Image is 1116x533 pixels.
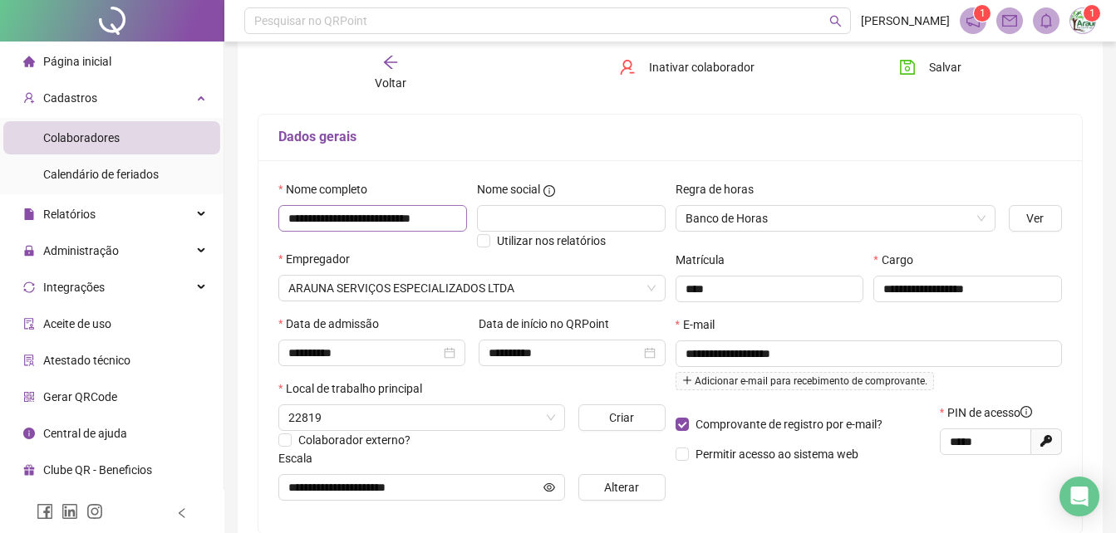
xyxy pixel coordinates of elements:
[966,13,981,28] span: notification
[1020,406,1032,418] span: info-circle
[23,318,35,330] span: audit
[479,315,620,333] label: Data de início no QRPoint
[1009,205,1062,232] button: Ver
[278,180,378,198] label: Nome completo
[676,372,934,390] span: Adicionar e-mail para recebimento de comprovante.
[278,250,361,268] label: Empregador
[578,404,665,431] button: Criar
[37,503,53,520] span: facebook
[176,507,188,519] span: left
[23,281,35,293] span: sync
[23,391,35,403] span: qrcode
[23,208,35,220] span: file
[607,54,767,81] button: Inativar colaborador
[619,59,636,76] span: user-delete
[43,168,159,181] span: Calendário de feriados
[609,408,634,427] span: Criar
[497,234,606,247] span: Utilizar nos relatórios
[1089,7,1095,19] span: 1
[43,390,117,403] span: Gerar QRCode
[23,355,35,366] span: solution
[23,56,35,67] span: home
[543,482,555,493] span: eye
[1059,477,1099,516] div: Open Intercom Messenger
[278,449,323,467] label: Escala
[1002,13,1017,28] span: mail
[578,474,665,501] button: Alterar
[861,12,950,30] span: [PERSON_NAME]
[947,403,1032,422] span: PIN de acesso
[43,354,130,367] span: Atestado técnico
[980,7,986,19] span: 1
[696,418,882,431] span: Comprovante de registro por e-mail?
[43,208,96,221] span: Relatórios
[686,206,986,231] span: Banco de Horas
[676,180,764,198] label: Regra de horas
[974,5,991,22] sup: 1
[43,55,111,68] span: Página inicial
[61,503,78,520] span: linkedin
[23,92,35,104] span: user-add
[829,15,842,27] span: search
[676,315,725,334] label: E-mail
[887,54,974,81] button: Salvar
[682,375,692,385] span: plus
[43,317,111,330] span: Aceite de uso
[43,91,97,105] span: Cadastros
[23,464,35,476] span: gift
[375,76,406,90] span: Voltar
[298,433,411,447] span: Colaborador externo?
[543,185,555,197] span: info-circle
[23,245,35,257] span: lock
[382,54,399,71] span: arrow-left
[1039,13,1054,28] span: bell
[43,244,119,257] span: Administração
[477,180,540,198] span: Nome social
[696,447,858,461] span: Permitir acesso ao sistema web
[1070,8,1095,33] img: 39894
[43,427,127,440] span: Central de ajuda
[676,251,735,269] label: Matrícula
[873,251,923,269] label: Cargo
[288,276,656,301] span: ARAUNA SERVIÇOS ESPECIALIZADOS LTDA
[43,463,152,477] span: Clube QR - Beneficios
[649,58,755,76] span: Inativar colaborador
[278,379,433,398] label: Local de trabalho principal
[929,58,961,76] span: Salvar
[604,478,639,496] span: Alterar
[86,503,103,520] span: instagram
[899,59,916,76] span: save
[1026,209,1044,227] span: Ver
[43,131,120,144] span: Colaboradores
[288,405,555,430] span: 22819
[1084,5,1100,22] sup: Atualize o seu contato no menu Meus Dados
[23,428,35,439] span: info-circle
[43,281,105,294] span: Integrações
[278,315,390,333] label: Data de admissão
[278,127,1062,147] h5: Dados gerais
